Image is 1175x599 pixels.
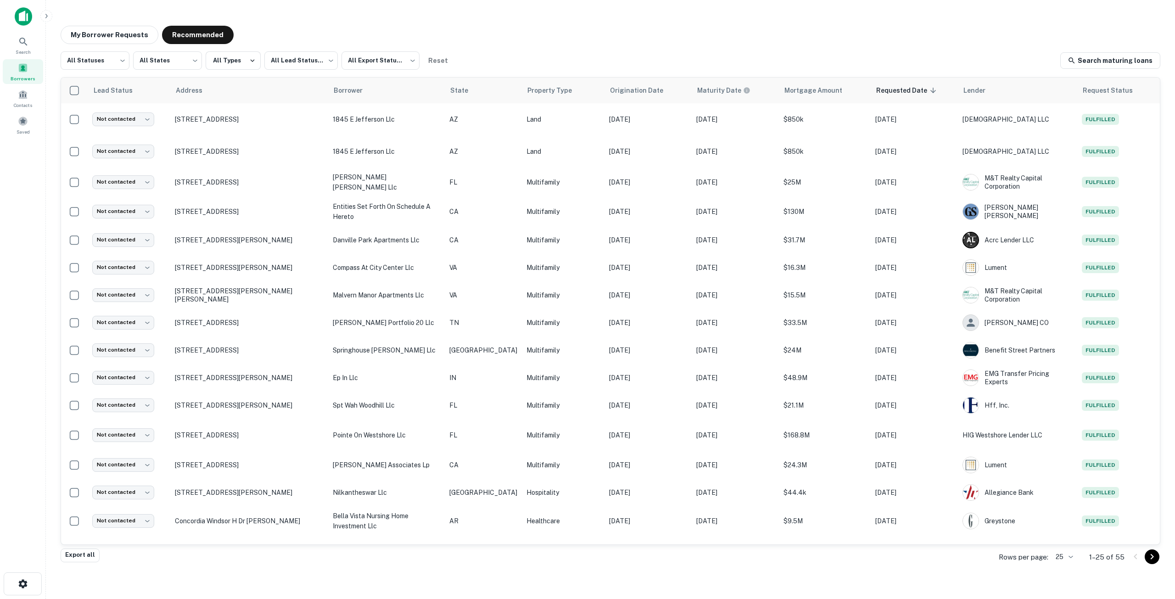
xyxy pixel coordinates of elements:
button: Reset [423,51,453,70]
span: Fulfilled [1082,206,1119,217]
div: Not contacted [92,398,154,412]
p: [GEOGRAPHIC_DATA] [449,487,517,498]
span: Fulfilled [1082,400,1119,411]
p: nilkantheswar llc [333,487,440,498]
th: Lender [958,78,1077,103]
p: [DATE] [875,235,953,245]
span: Fulfilled [1082,290,1119,301]
p: $15.5M [783,290,866,300]
div: Contacts [3,86,43,111]
p: [DATE] [696,460,774,470]
p: [DATE] [875,460,953,470]
span: Lead Status [93,85,145,96]
p: [DATE] [609,114,687,124]
p: $48.9M [783,373,866,383]
p: $168.8M [783,430,866,440]
img: picture [963,457,979,473]
p: [DATE] [609,290,687,300]
p: spt wah woodhill llc [333,400,440,410]
button: All Types [206,51,261,70]
div: Lument [962,457,1073,473]
a: Saved [3,112,43,137]
div: Not contacted [92,316,154,329]
p: Multifamily [526,430,600,440]
p: [STREET_ADDRESS][PERSON_NAME] [175,488,324,497]
p: Multifamily [526,373,600,383]
p: [DATE] [696,114,774,124]
p: [STREET_ADDRESS][PERSON_NAME] [175,263,324,272]
p: Multifamily [526,207,600,217]
img: picture [963,287,979,303]
p: [DATE] [875,146,953,157]
p: AR [449,516,517,526]
div: Not contacted [92,343,154,357]
p: [STREET_ADDRESS] [175,147,324,156]
p: [PERSON_NAME] [PERSON_NAME] llc [333,172,440,192]
span: Saved [17,128,30,135]
p: [DATE] [609,460,687,470]
p: Multifamily [526,290,600,300]
p: [DATE] [696,516,774,526]
p: $25M [783,177,866,187]
p: [DATE] [609,207,687,217]
div: M&T Realty Capital Corporation [962,174,1073,190]
p: [DATE] [696,400,774,410]
div: Greystone [962,513,1073,529]
span: Fulfilled [1082,262,1119,273]
span: State [450,85,480,96]
span: Fulfilled [1082,515,1119,526]
p: ep in llc [333,373,440,383]
p: [DATE] [875,516,953,526]
div: [PERSON_NAME] [PERSON_NAME] [962,203,1073,220]
span: Fulfilled [1082,430,1119,441]
p: [DATE] [609,235,687,245]
img: picture [963,397,979,413]
span: Fulfilled [1082,146,1119,157]
p: [DATE] [609,516,687,526]
p: 1–25 of 55 [1089,552,1125,563]
img: capitalize-icon.png [15,7,32,26]
p: $44.4k [783,487,866,498]
span: Fulfilled [1082,372,1119,383]
span: Borrowers [11,75,35,82]
button: My Borrower Requests [61,26,158,44]
p: [STREET_ADDRESS] [175,319,324,327]
p: [DATE] [696,430,774,440]
a: Search [3,33,43,57]
p: AZ [449,114,517,124]
p: $850k [783,114,866,124]
p: [STREET_ADDRESS] [175,207,324,216]
th: Maturity dates displayed may be estimated. Please contact the lender for the most accurate maturi... [692,78,779,103]
span: Property Type [527,85,584,96]
p: [STREET_ADDRESS][PERSON_NAME][PERSON_NAME] [175,287,324,303]
p: entities set forth on schedule a hereto [333,202,440,222]
div: Not contacted [92,145,154,158]
p: Land [526,146,600,157]
p: [STREET_ADDRESS] [175,431,324,439]
p: [DATE] [609,487,687,498]
button: Recommended [162,26,234,44]
div: All Lead Statuses [264,49,338,73]
p: malvern manor apartments llc [333,290,440,300]
div: Not contacted [92,233,154,246]
span: Borrower [334,85,375,96]
img: picture [963,513,979,529]
img: picture [963,370,979,386]
p: FL [449,430,517,440]
p: 1845 e jefferson llc [333,114,440,124]
img: picture [963,204,979,219]
p: Multifamily [526,235,600,245]
p: Multifamily [526,263,600,273]
p: [DEMOGRAPHIC_DATA] LLC [962,146,1073,157]
p: springhouse [PERSON_NAME] llc [333,345,440,355]
p: [DATE] [609,177,687,187]
p: $31.7M [783,235,866,245]
p: Multifamily [526,318,600,328]
p: [STREET_ADDRESS][PERSON_NAME] [175,374,324,382]
span: Maturity dates displayed may be estimated. Please contact the lender for the most accurate maturi... [697,85,762,95]
div: Hff, Inc. [962,397,1073,414]
a: Search maturing loans [1060,52,1160,69]
th: Request Status [1077,78,1160,103]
